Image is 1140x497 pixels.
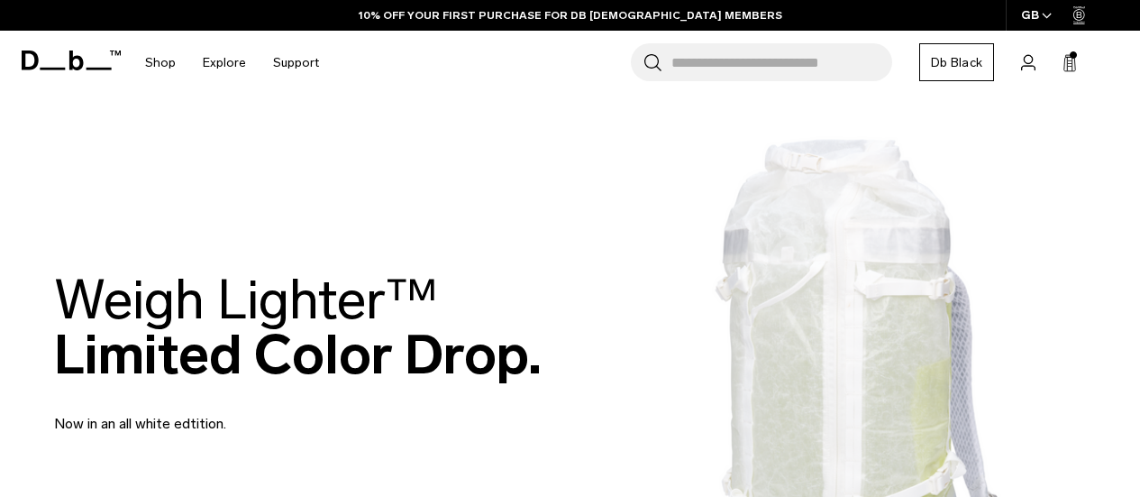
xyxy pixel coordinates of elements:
[145,31,176,95] a: Shop
[132,31,333,95] nav: Main Navigation
[54,391,487,435] p: Now in an all white edtition.
[919,43,994,81] a: Db Black
[54,267,438,333] span: Weigh Lighter™
[359,7,782,23] a: 10% OFF YOUR FIRST PURCHASE FOR DB [DEMOGRAPHIC_DATA] MEMBERS
[54,272,542,382] h2: Limited Color Drop.
[203,31,246,95] a: Explore
[273,31,319,95] a: Support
